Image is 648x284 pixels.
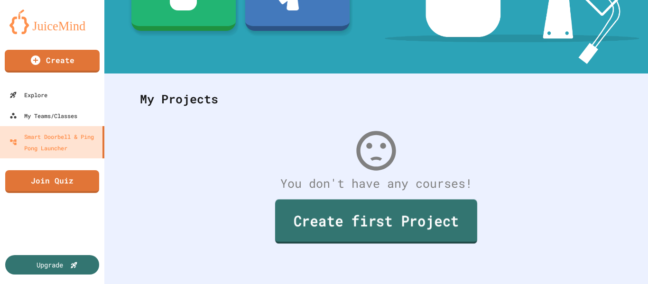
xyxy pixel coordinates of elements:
div: My Teams/Classes [9,110,77,121]
a: Create first Project [275,200,477,244]
div: My Projects [130,81,622,118]
a: Join Quiz [5,170,99,193]
div: Explore [9,89,47,101]
div: Smart Doorbell & Ping Pong Launcher [9,131,99,154]
div: Upgrade [37,260,63,270]
div: You don't have any courses! [130,174,622,192]
a: Create [5,50,100,73]
img: logo-orange.svg [9,9,95,34]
